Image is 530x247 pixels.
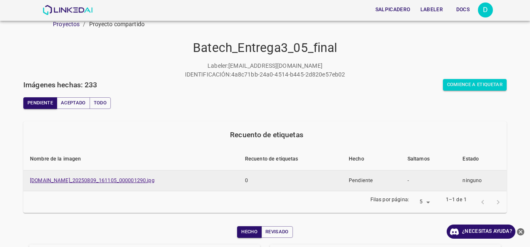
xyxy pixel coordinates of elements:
[443,79,507,91] button: Comience a etiquetar
[23,79,97,91] h6: Imágenes hechas: 233
[370,1,415,18] a: Salpicadero
[462,227,512,236] font: ¿Necesitas ayuda?
[231,70,345,79] p: 4a8c71bb-24a0-4514-b445-2d820e57eb02
[237,226,262,238] button: Hecho
[23,148,238,170] th: Nombre de la imagen
[448,1,478,18] a: Docs
[515,225,526,239] button: Cerrar Ayuda
[447,225,515,239] a: ¿Necesitas ayuda?
[228,62,322,70] p: [EMAIL_ADDRESS][DOMAIN_NAME]
[456,170,507,191] td: ninguno
[478,2,493,17] div: D
[23,97,57,109] button: Pendiente
[23,40,507,56] h4: Batech_Entrega3_05_final
[89,20,145,29] p: Proyecto compartido
[412,197,432,208] div: 5
[238,148,342,170] th: Recuento de etiquetas
[83,20,85,29] li: /
[342,170,401,191] td: Pendiente
[53,20,530,29] nav: pan rallado
[370,196,409,204] p: Filas por página:
[415,1,448,18] a: Labeler
[261,226,293,238] button: Revisado
[417,3,446,17] button: Labeler
[185,70,231,79] p: IDENTIFICACIÓN:
[53,21,80,27] a: Proyectos
[372,3,414,17] button: Salpicadero
[238,170,342,191] td: 0
[207,62,228,70] p: Labeler :
[401,148,456,170] th: Saltamos
[450,3,476,17] button: Docs
[456,148,507,170] th: Estado
[30,178,155,183] a: [DOMAIN_NAME]_20250809_161105_000001290.jpg
[30,129,503,141] div: Recuento de etiquetas
[446,196,467,204] p: 1–1 de 1
[478,2,493,17] button: Abrir configuración
[342,148,401,170] th: Hecho
[90,97,111,109] button: Todo
[42,5,93,15] img: Linked AI
[401,170,456,191] td: -
[57,97,90,109] button: Aceptado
